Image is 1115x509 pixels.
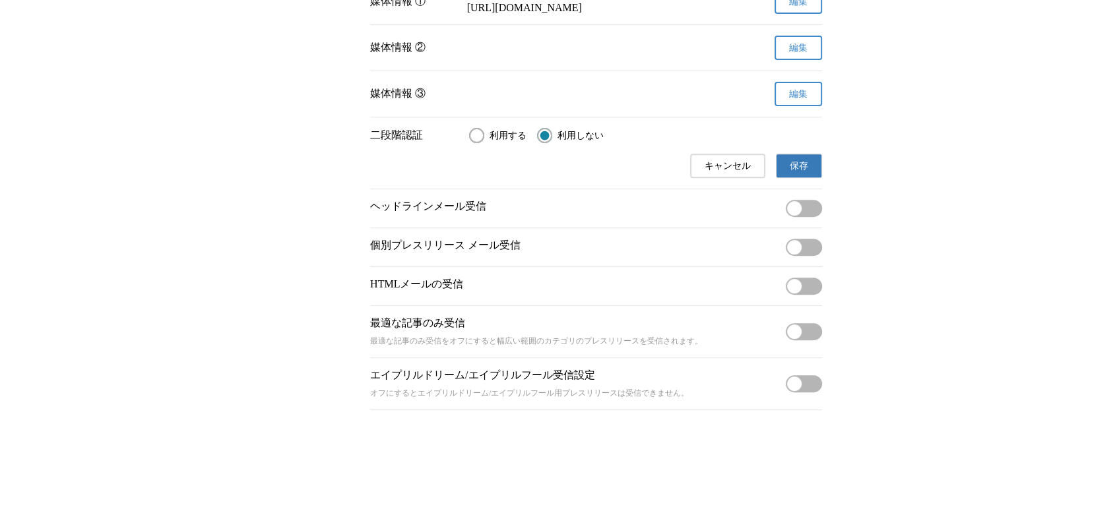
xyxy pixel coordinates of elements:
p: HTMLメールの受信 [370,278,780,291]
button: 編集 [775,82,822,106]
p: 最適な記事のみ受信 [370,316,780,330]
div: 媒体情報 ② [370,41,457,55]
p: ヘッドラインメール受信 [370,200,780,214]
span: 編集 [789,42,808,54]
p: オフにするとエイプリルドリーム/エイプリルフール用プレスリリースは受信できません。 [370,388,780,399]
button: キャンセル [690,154,765,178]
button: 編集 [775,36,822,60]
span: キャンセル [705,160,751,172]
input: 利用しない [537,128,552,143]
input: 利用する [469,128,484,143]
span: 利用しない [557,130,604,142]
div: 媒体情報 ③ [370,87,457,101]
button: 保存 [776,154,822,178]
span: 利用する [490,130,526,142]
div: 二段階認証 [370,129,459,142]
span: 編集 [789,88,808,100]
p: エイプリルドリーム/エイプリルフール受信設定 [370,369,780,382]
p: 個別プレスリリース メール受信 [370,239,780,253]
span: 保存 [790,160,808,172]
p: 最適な記事のみ受信をオフにすると幅広い範囲のカテゴリのプレスリリースを受信されます。 [370,336,780,347]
